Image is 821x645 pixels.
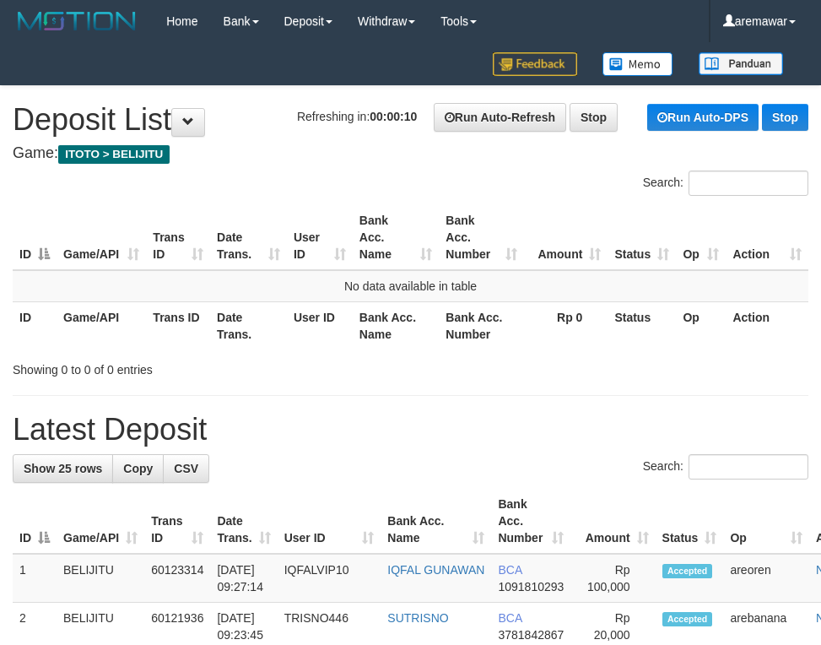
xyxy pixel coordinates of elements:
span: BCA [498,563,521,577]
th: Rp 0 [524,301,608,350]
th: Bank Acc. Name: activate to sort column ascending [381,489,491,554]
th: ID: activate to sort column descending [13,205,57,270]
label: Search: [643,171,808,196]
th: Op: activate to sort column ascending [723,489,809,554]
a: Run Auto-DPS [647,104,759,131]
img: Button%20Memo.svg [602,52,673,76]
a: Run Auto-Refresh [434,103,566,132]
span: Copy 1091810293 to clipboard [498,580,564,594]
a: Show 25 rows [13,454,113,483]
td: IQFALVIP10 [278,554,381,603]
th: Action [726,301,808,350]
td: areoren [723,554,809,603]
th: Status [608,301,676,350]
th: Bank Acc. Number: activate to sort column ascending [439,205,523,270]
th: User ID: activate to sort column ascending [278,489,381,554]
span: Refreshing in: [297,110,417,123]
th: Op [676,301,726,350]
img: Feedback.jpg [493,52,577,76]
th: Action: activate to sort column ascending [726,205,808,270]
td: BELIJITU [57,554,144,603]
h1: Deposit List [13,103,808,137]
th: Bank Acc. Number: activate to sort column ascending [491,489,570,554]
a: Stop [762,104,808,131]
th: ID [13,301,57,350]
td: No data available in table [13,270,808,302]
a: Stop [570,103,618,132]
h1: Latest Deposit [13,413,808,447]
span: Accepted [662,612,713,626]
td: 1 [13,554,57,603]
th: ID: activate to sort column descending [13,489,57,554]
span: Accepted [662,564,713,578]
th: Op: activate to sort column ascending [676,205,726,270]
span: Copy [123,462,153,475]
span: Show 25 rows [24,462,102,475]
th: Amount: activate to sort column ascending [524,205,608,270]
a: IQFAL GUNAWAN [387,563,484,577]
th: User ID: activate to sort column ascending [287,205,353,270]
td: Rp 100,000 [570,554,655,603]
strong: 00:00:10 [370,110,417,123]
a: SUTRISNO [387,611,448,625]
th: Date Trans.: activate to sort column ascending [210,489,277,554]
a: CSV [163,454,209,483]
th: Date Trans. [210,301,287,350]
th: Amount: activate to sort column ascending [570,489,655,554]
a: Copy [112,454,164,483]
th: Bank Acc. Number [439,301,523,350]
th: Game/API [57,301,146,350]
span: BCA [498,611,521,625]
th: Bank Acc. Name: activate to sort column ascending [353,205,439,270]
th: Trans ID: activate to sort column ascending [146,205,210,270]
th: Game/API: activate to sort column ascending [57,489,144,554]
span: ITOTO > BELIJITU [58,145,170,164]
th: User ID [287,301,353,350]
th: Bank Acc. Name [353,301,439,350]
label: Search: [643,454,808,480]
th: Date Trans.: activate to sort column ascending [210,205,287,270]
th: Status: activate to sort column ascending [608,205,676,270]
img: panduan.png [699,52,783,75]
h4: Game: [13,145,808,162]
input: Search: [689,454,808,480]
span: Copy 3781842867 to clipboard [498,628,564,642]
td: [DATE] 09:27:14 [210,554,277,603]
td: 60123314 [144,554,210,603]
input: Search: [689,171,808,196]
th: Game/API: activate to sort column ascending [57,205,146,270]
div: Showing 0 to 0 of 0 entries [13,355,329,378]
th: Trans ID [146,301,210,350]
span: CSV [174,462,198,475]
img: MOTION_logo.png [13,8,141,34]
th: Trans ID: activate to sort column ascending [144,489,210,554]
th: Status: activate to sort column ascending [656,489,724,554]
